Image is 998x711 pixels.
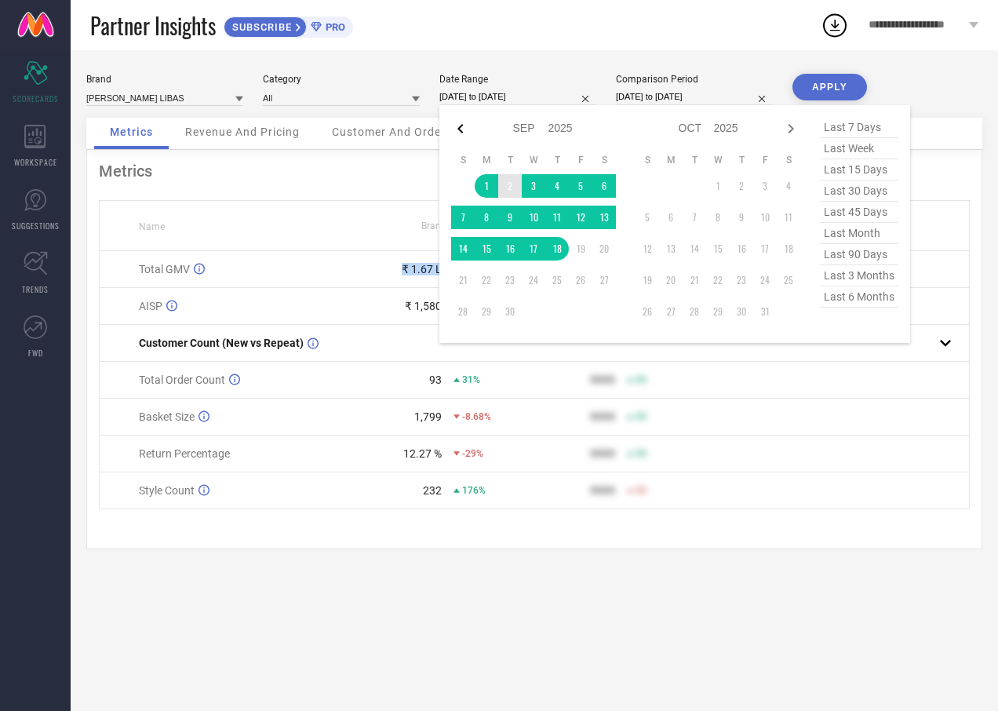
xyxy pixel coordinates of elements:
[139,484,195,497] span: Style Count
[730,206,753,229] td: Thu Oct 09 2025
[820,138,898,159] span: last week
[451,237,475,261] td: Sun Sep 14 2025
[405,300,442,312] div: ₹ 1,580
[730,154,753,166] th: Thursday
[592,206,616,229] td: Sat Sep 13 2025
[475,154,498,166] th: Monday
[475,206,498,229] td: Mon Sep 08 2025
[451,206,475,229] td: Sun Sep 07 2025
[636,300,659,323] td: Sun Oct 26 2025
[792,74,867,100] button: APPLY
[498,268,522,292] td: Tue Sep 23 2025
[659,237,683,261] td: Mon Oct 13 2025
[522,206,545,229] td: Wed Sep 10 2025
[322,21,345,33] span: PRO
[820,244,898,265] span: last 90 days
[545,154,569,166] th: Thursday
[99,162,970,180] div: Metrics
[498,237,522,261] td: Tue Sep 16 2025
[616,74,773,85] div: Comparison Period
[753,237,777,261] td: Fri Oct 17 2025
[90,9,216,42] span: Partner Insights
[498,174,522,198] td: Tue Sep 02 2025
[139,447,230,460] span: Return Percentage
[706,268,730,292] td: Wed Oct 22 2025
[451,119,470,138] div: Previous month
[403,447,442,460] div: 12.27 %
[777,154,800,166] th: Saturday
[224,13,353,38] a: SUBSCRIBEPRO
[110,126,153,138] span: Metrics
[753,206,777,229] td: Fri Oct 10 2025
[820,159,898,180] span: last 15 days
[545,237,569,261] td: Thu Sep 18 2025
[402,263,442,275] div: ₹ 1.67 L
[636,268,659,292] td: Sun Oct 19 2025
[590,410,615,423] div: 9999
[753,268,777,292] td: Fri Oct 24 2025
[86,74,243,85] div: Brand
[462,374,480,385] span: 31%
[777,174,800,198] td: Sat Oct 04 2025
[224,21,296,33] span: SUBSCRIBE
[683,268,706,292] td: Tue Oct 21 2025
[636,448,647,459] span: 50
[451,300,475,323] td: Sun Sep 28 2025
[139,263,190,275] span: Total GMV
[706,174,730,198] td: Wed Oct 01 2025
[636,485,647,496] span: 50
[545,174,569,198] td: Thu Sep 04 2025
[636,237,659,261] td: Sun Oct 12 2025
[777,268,800,292] td: Sat Oct 25 2025
[13,93,59,104] span: SCORECARDS
[522,237,545,261] td: Wed Sep 17 2025
[139,374,225,386] span: Total Order Count
[683,206,706,229] td: Tue Oct 07 2025
[569,174,592,198] td: Fri Sep 05 2025
[439,89,596,105] input: Select date range
[592,268,616,292] td: Sat Sep 27 2025
[429,374,442,386] div: 93
[636,374,647,385] span: 50
[706,237,730,261] td: Wed Oct 15 2025
[730,174,753,198] td: Thu Oct 02 2025
[659,268,683,292] td: Mon Oct 20 2025
[475,237,498,261] td: Mon Sep 15 2025
[592,174,616,198] td: Sat Sep 06 2025
[777,237,800,261] td: Sat Oct 18 2025
[414,410,442,423] div: 1,799
[139,337,304,349] span: Customer Count (New vs Repeat)
[636,411,647,422] span: 50
[777,206,800,229] td: Sat Oct 11 2025
[730,237,753,261] td: Thu Oct 16 2025
[659,154,683,166] th: Monday
[683,237,706,261] td: Tue Oct 14 2025
[332,126,452,138] span: Customer And Orders
[592,237,616,261] td: Sat Sep 20 2025
[475,268,498,292] td: Mon Sep 22 2025
[820,180,898,202] span: last 30 days
[263,74,420,85] div: Category
[820,223,898,244] span: last month
[12,220,60,232] span: SUGGESTIONS
[821,11,849,39] div: Open download list
[730,300,753,323] td: Thu Oct 30 2025
[683,154,706,166] th: Tuesday
[569,154,592,166] th: Friday
[451,268,475,292] td: Sun Sep 21 2025
[462,411,491,422] span: -8.68%
[781,119,800,138] div: Next month
[451,154,475,166] th: Sunday
[820,117,898,138] span: last 7 days
[139,300,162,312] span: AISP
[139,410,195,423] span: Basket Size
[706,154,730,166] th: Wednesday
[14,156,57,168] span: WORKSPACE
[139,221,165,232] span: Name
[498,206,522,229] td: Tue Sep 09 2025
[462,448,483,459] span: -29%
[592,154,616,166] th: Saturday
[522,174,545,198] td: Wed Sep 03 2025
[590,447,615,460] div: 9999
[636,206,659,229] td: Sun Oct 05 2025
